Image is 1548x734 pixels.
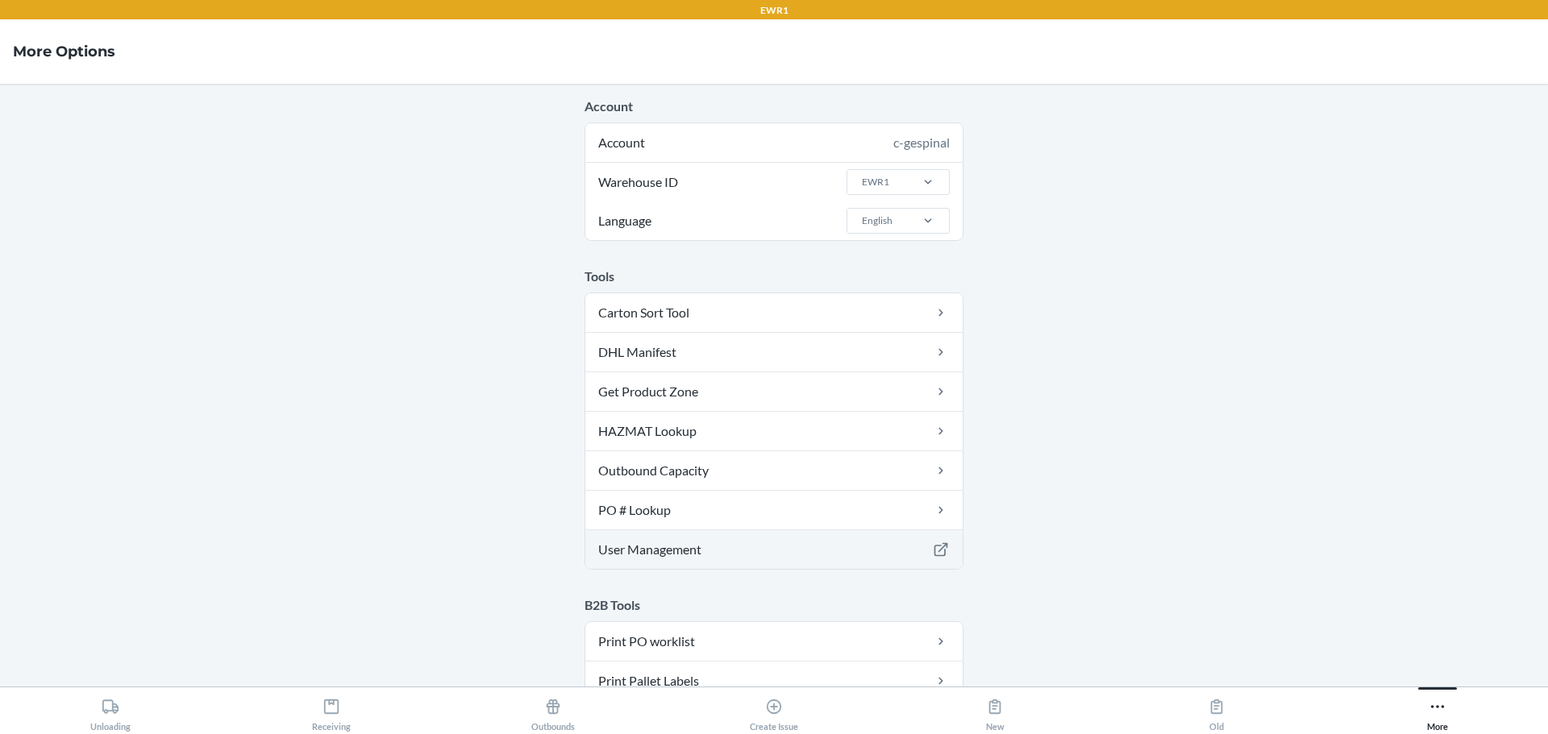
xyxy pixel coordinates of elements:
[90,691,131,732] div: Unloading
[664,687,884,732] button: Create Issue
[585,595,963,615] p: B2B Tools
[860,175,862,189] input: Warehouse IDEWR1
[585,412,963,450] a: HAZMAT Lookup
[585,661,963,700] a: Print Pallet Labels
[585,333,963,371] a: DHL Manifest
[585,97,963,116] p: Account
[1327,687,1548,732] button: More
[596,163,680,201] span: Warehouse ID
[443,687,664,732] button: Outbounds
[312,691,351,732] div: Receiving
[884,687,1105,732] button: New
[585,622,963,661] a: Print PO worklist
[13,41,115,62] h4: More Options
[531,691,575,732] div: Outbounds
[750,691,798,732] div: Create Issue
[1208,691,1225,732] div: Old
[585,267,963,286] p: Tools
[893,133,950,152] div: c-gespinal
[1427,691,1448,732] div: More
[585,451,963,490] a: Outbound Capacity
[860,214,862,228] input: LanguageEnglish
[862,175,889,189] div: EWR1
[585,293,963,332] a: Carton Sort Tool
[986,691,1005,732] div: New
[596,201,654,240] span: Language
[760,3,789,18] p: EWR1
[585,372,963,411] a: Get Product Zone
[221,687,442,732] button: Receiving
[1105,687,1326,732] button: Old
[862,214,893,228] div: English
[585,491,963,529] a: PO # Lookup
[585,123,963,162] div: Account
[585,530,963,569] a: User Management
